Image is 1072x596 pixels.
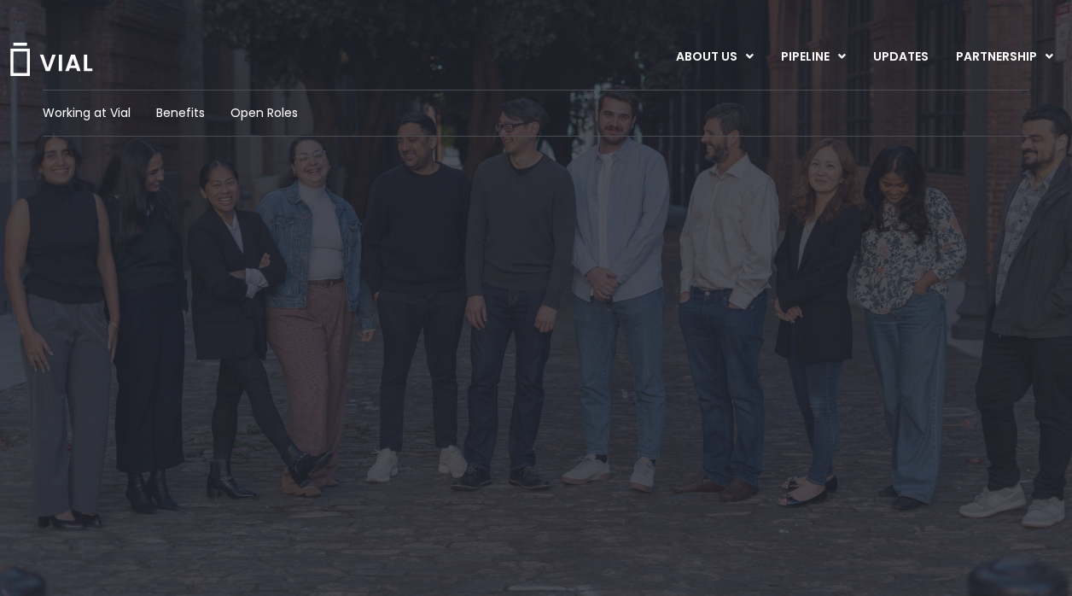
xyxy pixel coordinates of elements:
img: Vial Logo [9,43,94,76]
a: ABOUT USMenu Toggle [662,43,766,72]
a: Open Roles [230,104,298,122]
a: PIPELINEMenu Toggle [767,43,859,72]
a: Working at Vial [43,104,131,122]
a: Benefits [156,104,205,122]
a: UPDATES [859,43,941,72]
a: PARTNERSHIPMenu Toggle [942,43,1067,72]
